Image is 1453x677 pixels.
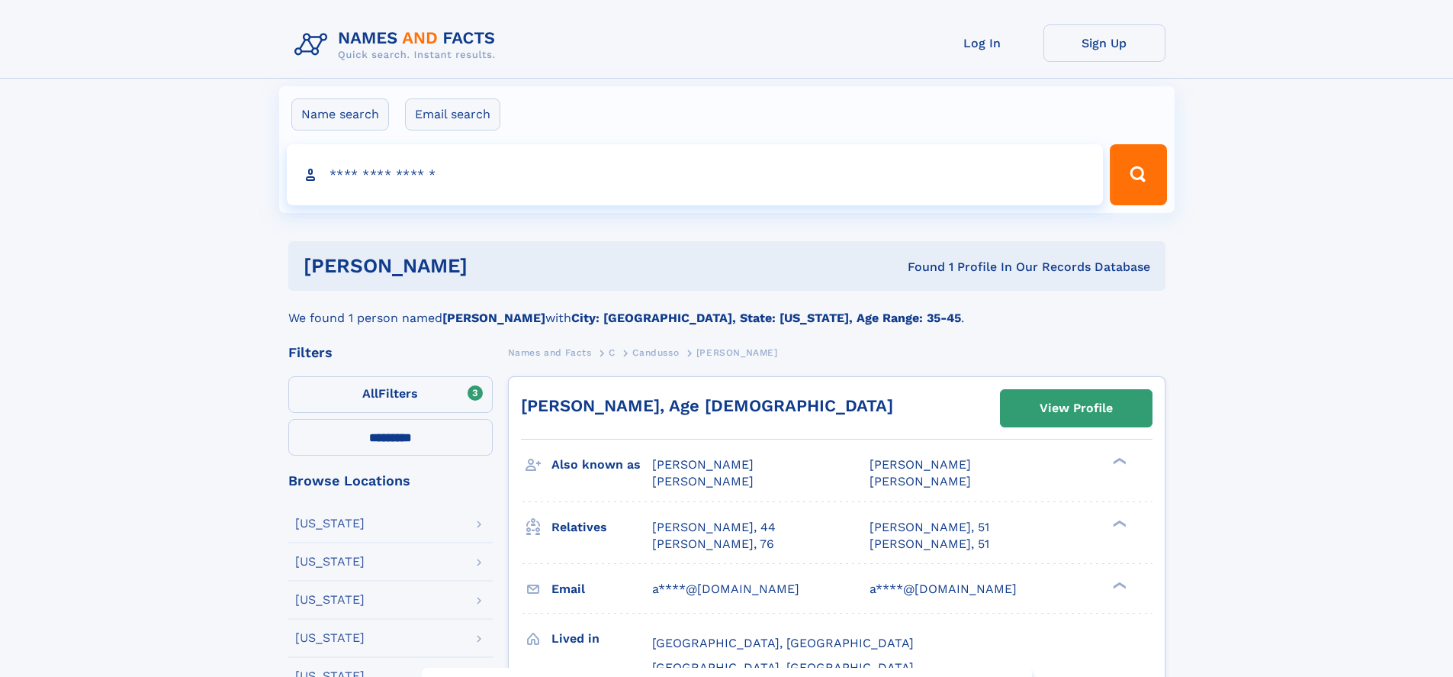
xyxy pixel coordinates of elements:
[551,576,652,602] h3: Email
[521,396,893,415] a: [PERSON_NAME], Age [DEMOGRAPHIC_DATA]
[295,517,365,530] div: [US_STATE]
[1109,518,1127,528] div: ❯
[295,594,365,606] div: [US_STATE]
[287,144,1104,205] input: search input
[304,256,688,276] h1: [PERSON_NAME]
[696,347,778,358] span: [PERSON_NAME]
[1109,580,1127,590] div: ❯
[652,636,914,650] span: [GEOGRAPHIC_DATA], [GEOGRAPHIC_DATA]
[442,311,545,325] b: [PERSON_NAME]
[870,519,989,536] a: [PERSON_NAME], 51
[288,24,508,66] img: Logo Names and Facts
[362,386,378,401] span: All
[870,457,971,472] span: [PERSON_NAME]
[551,452,652,478] h3: Also known as
[1001,390,1152,427] a: View Profile
[609,347,616,358] span: C
[632,343,679,362] a: Candusso
[551,514,652,540] h3: Relatives
[571,311,961,325] b: City: [GEOGRAPHIC_DATA], State: [US_STATE], Age Range: 35-45
[632,347,679,358] span: Candusso
[551,626,652,652] h3: Lived in
[687,259,1150,276] div: Found 1 Profile In Our Records Database
[288,291,1165,327] div: We found 1 person named with .
[288,376,493,413] label: Filters
[652,474,754,488] span: [PERSON_NAME]
[870,474,971,488] span: [PERSON_NAME]
[652,536,774,553] a: [PERSON_NAME], 76
[1110,144,1166,205] button: Search Button
[288,474,493,488] div: Browse Locations
[652,457,754,472] span: [PERSON_NAME]
[870,536,989,553] a: [PERSON_NAME], 51
[1040,391,1113,426] div: View Profile
[921,24,1043,62] a: Log In
[652,519,776,536] a: [PERSON_NAME], 44
[295,632,365,644] div: [US_STATE]
[405,98,500,131] label: Email search
[609,343,616,362] a: C
[291,98,389,131] label: Name search
[288,346,493,359] div: Filters
[1043,24,1165,62] a: Sign Up
[295,556,365,568] div: [US_STATE]
[652,660,914,675] span: [GEOGRAPHIC_DATA], [GEOGRAPHIC_DATA]
[508,343,592,362] a: Names and Facts
[1109,456,1127,466] div: ❯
